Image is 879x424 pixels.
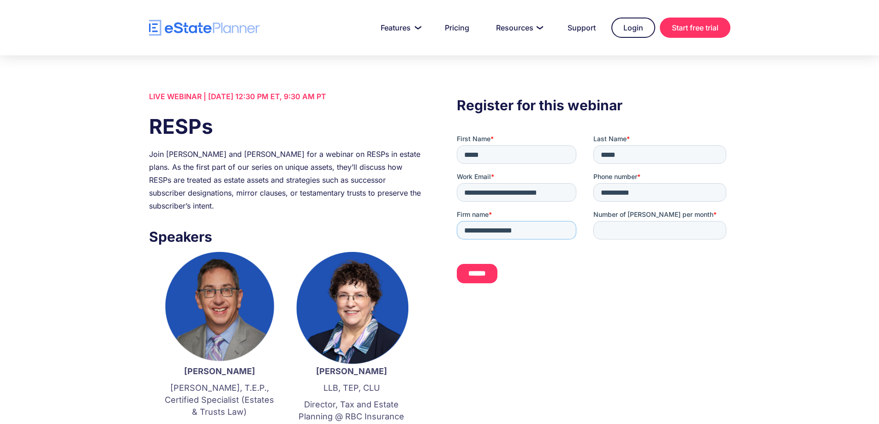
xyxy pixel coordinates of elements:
h1: RESPs [149,112,422,141]
p: LLB, TEP, CLU [295,382,408,394]
a: Login [611,18,655,38]
a: Resources [485,18,552,37]
h3: Speakers [149,226,422,247]
a: Features [370,18,429,37]
a: Support [556,18,607,37]
p: [PERSON_NAME], T.E.P., Certified Specialist (Estates & Trusts Law) [163,382,276,418]
p: Director, Tax and Estate Planning @ RBC Insurance [295,399,408,423]
strong: [PERSON_NAME] [184,366,255,376]
a: Pricing [434,18,480,37]
strong: [PERSON_NAME] [316,366,387,376]
div: LIVE WEBINAR | [DATE] 12:30 PM ET, 9:30 AM PT [149,90,422,103]
iframe: Form 0 [457,134,730,310]
div: Join [PERSON_NAME] and [PERSON_NAME] for a webinar on RESPs in estate plans. As the first part of... [149,148,422,212]
a: Start free trial [660,18,730,38]
h3: Register for this webinar [457,95,730,116]
a: home [149,20,260,36]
